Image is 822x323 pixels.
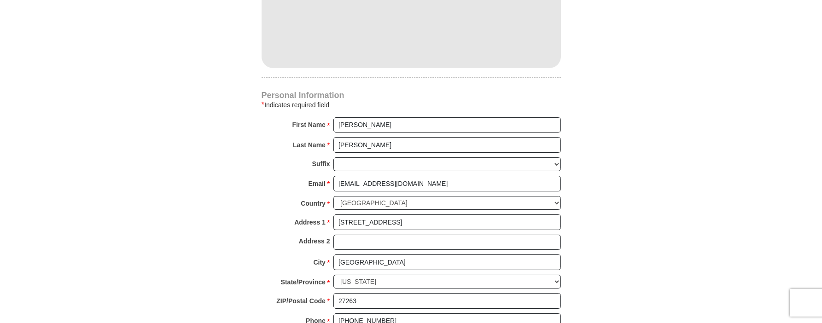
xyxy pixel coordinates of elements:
strong: State/Province [281,276,326,288]
strong: Address 1 [294,216,326,229]
strong: ZIP/Postal Code [276,294,326,307]
strong: City [313,256,325,269]
strong: Address 2 [299,235,330,248]
strong: Email [309,177,326,190]
strong: Suffix [312,157,330,170]
div: Indicates required field [262,99,561,110]
strong: Last Name [293,138,326,151]
strong: Country [301,197,326,210]
strong: First Name [292,118,326,131]
h4: Personal Information [262,92,561,99]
